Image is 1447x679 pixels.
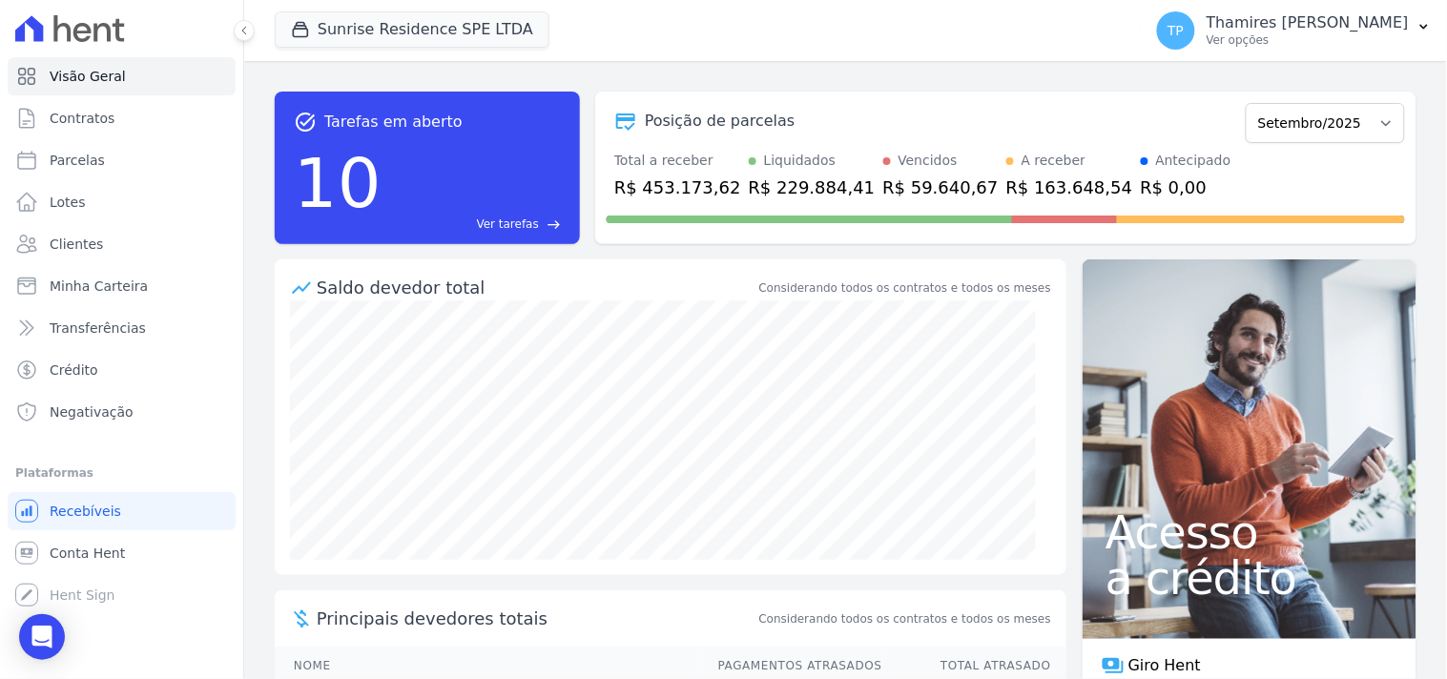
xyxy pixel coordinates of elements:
span: Recebíveis [50,502,121,521]
span: Principais devedores totais [317,606,755,631]
a: Conta Hent [8,534,236,572]
button: Sunrise Residence SPE LTDA [275,11,549,48]
span: a crédito [1106,555,1394,601]
span: Clientes [50,235,103,254]
a: Crédito [8,351,236,389]
span: east [547,217,561,232]
span: Visão Geral [50,67,126,86]
div: 10 [294,134,382,233]
div: R$ 453.173,62 [614,175,741,200]
span: Negativação [50,402,134,422]
span: Parcelas [50,151,105,170]
a: Visão Geral [8,57,236,95]
a: Clientes [8,225,236,263]
a: Minha Carteira [8,267,236,305]
div: R$ 0,00 [1141,175,1231,200]
div: Antecipado [1156,151,1231,171]
div: Vencidos [899,151,958,171]
span: Conta Hent [50,544,125,563]
p: Thamires [PERSON_NAME] [1207,13,1409,32]
div: Saldo devedor total [317,275,755,300]
div: Plataformas [15,462,228,484]
div: Considerando todos os contratos e todos os meses [759,279,1051,297]
a: Lotes [8,183,236,221]
div: A receber [1022,151,1086,171]
div: R$ 163.648,54 [1006,175,1133,200]
a: Parcelas [8,141,236,179]
a: Contratos [8,99,236,137]
span: TP [1168,24,1184,37]
div: Open Intercom Messenger [19,614,65,660]
a: Transferências [8,309,236,347]
span: Giro Hent [1128,654,1201,677]
div: Posição de parcelas [645,110,796,133]
span: Minha Carteira [50,277,148,296]
a: Negativação [8,393,236,431]
span: Transferências [50,319,146,338]
span: Lotes [50,193,86,212]
div: R$ 59.640,67 [883,175,999,200]
span: Considerando todos os contratos e todos os meses [759,610,1051,628]
a: Recebíveis [8,492,236,530]
span: task_alt [294,111,317,134]
span: Ver tarefas [477,216,539,233]
a: Ver tarefas east [389,216,561,233]
span: Crédito [50,360,98,380]
p: Ver opções [1207,32,1409,48]
span: Acesso [1106,509,1394,555]
span: Tarefas em aberto [324,111,463,134]
div: Liquidados [764,151,837,171]
button: TP Thamires [PERSON_NAME] Ver opções [1142,4,1447,57]
div: R$ 229.884,41 [749,175,876,200]
div: Total a receber [614,151,741,171]
span: Contratos [50,109,114,128]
